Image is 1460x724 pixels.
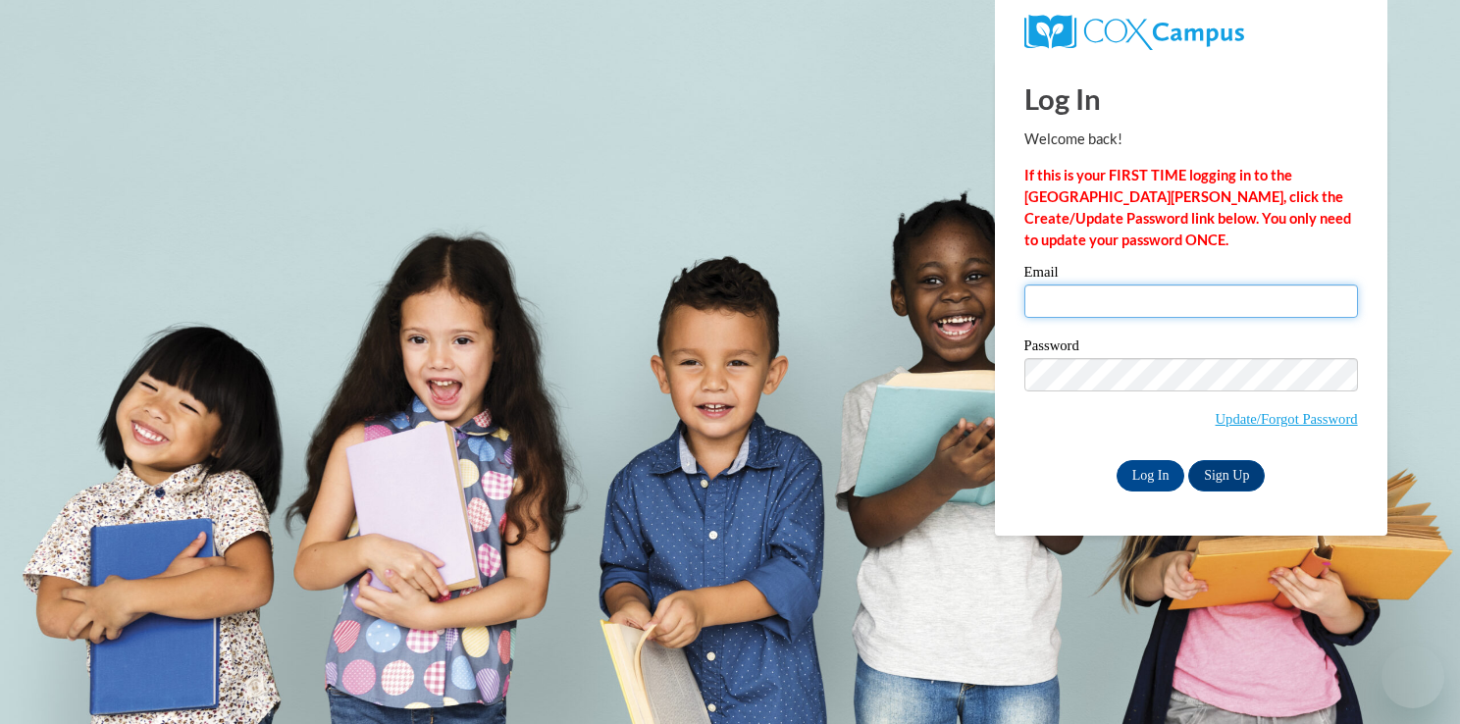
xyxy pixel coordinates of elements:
a: Update/Forgot Password [1216,411,1358,427]
img: COX Campus [1024,15,1244,50]
label: Password [1024,338,1358,358]
strong: If this is your FIRST TIME logging in to the [GEOGRAPHIC_DATA][PERSON_NAME], click the Create/Upd... [1024,167,1351,248]
label: Email [1024,265,1358,284]
a: COX Campus [1024,15,1358,50]
h1: Log In [1024,78,1358,119]
a: Sign Up [1188,460,1265,491]
input: Log In [1117,460,1185,491]
iframe: Button to launch messaging window [1382,646,1444,708]
p: Welcome back! [1024,129,1358,150]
